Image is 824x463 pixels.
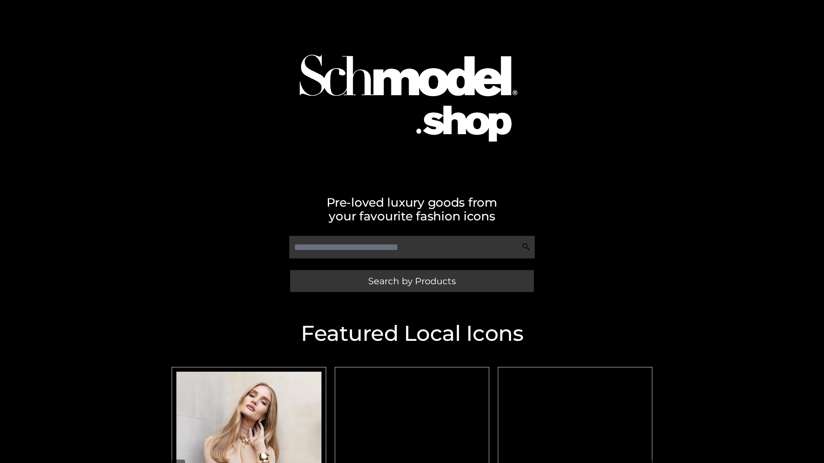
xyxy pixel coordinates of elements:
img: Search Icon [522,243,530,251]
a: Search by Products [290,270,534,292]
span: Search by Products [368,277,456,286]
h2: Featured Local Icons​ [167,323,657,344]
h2: Pre-loved luxury goods from your favourite fashion icons [167,195,657,223]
